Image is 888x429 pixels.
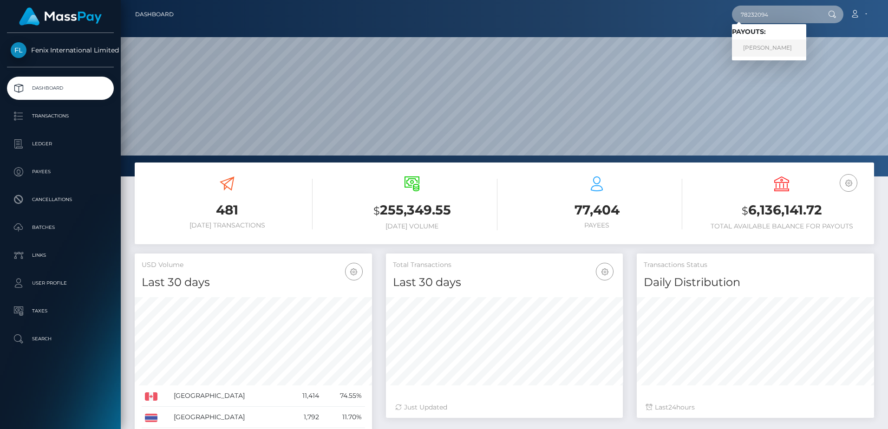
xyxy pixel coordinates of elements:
[732,39,806,57] a: [PERSON_NAME]
[511,221,682,229] h6: Payees
[11,248,110,262] p: Links
[646,403,865,412] div: Last hours
[395,403,614,412] div: Just Updated
[170,385,287,407] td: [GEOGRAPHIC_DATA]
[696,201,867,220] h3: 6,136,141.72
[7,299,114,323] a: Taxes
[135,5,174,24] a: Dashboard
[373,204,380,217] small: $
[696,222,867,230] h6: Total Available Balance for Payouts
[11,193,110,207] p: Cancellations
[145,414,157,422] img: TH.png
[393,260,616,270] h5: Total Transactions
[668,403,676,411] span: 24
[644,260,867,270] h5: Transactions Status
[145,392,157,401] img: CA.png
[644,274,867,291] h4: Daily Distribution
[7,104,114,128] a: Transactions
[11,109,110,123] p: Transactions
[11,221,110,234] p: Batches
[322,385,365,407] td: 74.55%
[732,6,819,23] input: Search...
[11,276,110,290] p: User Profile
[7,244,114,267] a: Links
[170,407,287,428] td: [GEOGRAPHIC_DATA]
[511,201,682,219] h3: 77,404
[7,132,114,156] a: Ledger
[11,137,110,151] p: Ledger
[142,260,365,270] h5: USD Volume
[7,46,114,54] span: Fenix International Limited
[7,188,114,211] a: Cancellations
[7,327,114,351] a: Search
[7,272,114,295] a: User Profile
[142,221,313,229] h6: [DATE] Transactions
[11,81,110,95] p: Dashboard
[7,160,114,183] a: Payees
[11,332,110,346] p: Search
[287,385,322,407] td: 11,414
[326,222,497,230] h6: [DATE] Volume
[742,204,748,217] small: $
[11,304,110,318] p: Taxes
[11,165,110,179] p: Payees
[326,201,497,220] h3: 255,349.55
[7,77,114,100] a: Dashboard
[287,407,322,428] td: 1,792
[11,42,26,58] img: Fenix International Limited
[142,274,365,291] h4: Last 30 days
[7,216,114,239] a: Batches
[322,407,365,428] td: 11.70%
[732,28,806,36] h6: Payouts:
[142,201,313,219] h3: 481
[393,274,616,291] h4: Last 30 days
[19,7,102,26] img: MassPay Logo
